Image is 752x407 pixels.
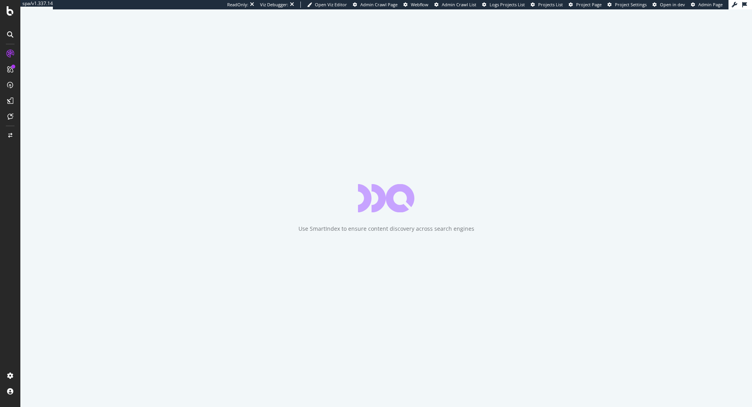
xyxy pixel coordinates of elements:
[411,2,428,7] span: Webflow
[691,2,723,8] a: Admin Page
[615,2,647,7] span: Project Settings
[576,2,602,7] span: Project Page
[607,2,647,8] a: Project Settings
[315,2,347,7] span: Open Viz Editor
[660,2,685,7] span: Open in dev
[227,2,248,8] div: ReadOnly:
[403,2,428,8] a: Webflow
[569,2,602,8] a: Project Page
[490,2,525,7] span: Logs Projects List
[698,2,723,7] span: Admin Page
[442,2,476,7] span: Admin Crawl List
[260,2,288,8] div: Viz Debugger:
[360,2,398,7] span: Admin Crawl Page
[307,2,347,8] a: Open Viz Editor
[353,2,398,8] a: Admin Crawl Page
[298,225,474,233] div: Use SmartIndex to ensure content discovery across search engines
[482,2,525,8] a: Logs Projects List
[358,184,414,212] div: animation
[434,2,476,8] a: Admin Crawl List
[538,2,563,7] span: Projects List
[653,2,685,8] a: Open in dev
[531,2,563,8] a: Projects List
